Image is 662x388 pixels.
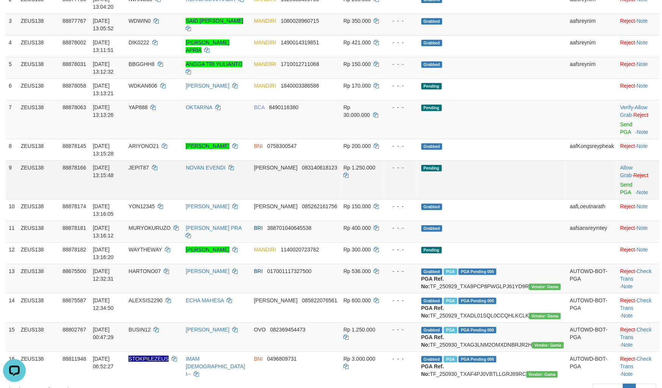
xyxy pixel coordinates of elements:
span: DIK0222 [128,39,149,46]
span: 88675587 [63,297,86,303]
span: Rp 600.000 [343,297,371,303]
div: - - - [387,297,415,304]
span: WDWIN0 [128,18,150,24]
span: Copy 083140618123 to clipboard [302,165,337,171]
td: ZEUS138 [18,322,59,352]
span: [PERSON_NAME] [254,203,297,209]
td: 15 [6,322,18,352]
td: ZEUS138 [18,100,59,139]
a: Allow Grab [620,104,648,118]
a: Reject [620,247,635,253]
td: aafLoeutnarath [567,199,617,221]
span: HARTONO07 [128,268,161,274]
td: · · [617,293,659,322]
div: - - - [387,142,415,150]
span: Rp 3.000.000 [343,356,375,362]
span: MURYOKURUZO [128,225,171,231]
span: · [620,104,648,118]
span: WDKAN606 [128,83,157,89]
span: [DATE] 12:34:50 [93,297,114,311]
span: Copy 0496809731 to clipboard [267,356,297,362]
span: YAP888 [128,104,147,110]
a: Reject [634,112,649,118]
td: AUTOWD-BOT-PGA [567,293,617,322]
div: - - - [387,326,415,333]
div: - - - [387,224,415,232]
span: [DATE] 13:11:51 [93,39,114,53]
span: Rp 400.000 [343,225,371,231]
span: [DATE] 13:15:48 [93,165,114,178]
span: Rp 1.250.000 [343,165,375,171]
span: Rp 421.000 [343,39,371,46]
span: [DATE] 13:05:52 [93,18,114,31]
span: Rp 1.250.000 [343,327,375,333]
a: Note [637,189,648,195]
td: ZEUS138 [18,221,59,242]
span: 88878031 [63,61,86,67]
td: ZEUS138 [18,79,59,100]
a: ANGGA TRI YULIANTO [186,61,242,67]
a: Check Trans [620,268,652,282]
a: Note [637,39,648,46]
td: · · [617,322,659,352]
span: Copy 1490014319851 to clipboard [281,39,319,46]
td: AUTOWD-BOT-PGA [567,322,617,352]
span: MANDIRI [254,39,276,46]
a: IMAM [DEMOGRAPHIC_DATA] I-- [186,356,245,377]
span: ALEXSIS2290 [128,297,163,303]
a: Check Trans [620,356,652,369]
span: Pending [421,105,442,111]
a: [PERSON_NAME] APRIA [186,39,229,53]
a: Reject [620,18,635,24]
a: [PERSON_NAME] [186,203,229,209]
td: 8 [6,139,18,160]
a: Reject [620,61,635,67]
span: Copy 8490116380 to clipboard [269,104,299,110]
td: ZEUS138 [18,199,59,221]
span: Grabbed [421,61,443,68]
span: [DATE] 13:16:20 [93,247,114,260]
td: aafKongsreypheak [567,139,617,160]
a: Check Trans [620,327,652,340]
span: PGA Pending [459,327,496,333]
td: · · [617,100,659,139]
td: ZEUS138 [18,264,59,293]
span: [DATE] 13:12:32 [93,61,114,75]
td: · [617,79,659,100]
span: [DATE] 12:32:31 [93,268,114,282]
span: WAYTHEWAY [128,247,162,253]
a: Reject [620,143,635,149]
a: Note [637,18,648,24]
div: - - - [387,355,415,363]
span: 88878063 [63,104,86,110]
td: 10 [6,199,18,221]
a: OKTARINA [186,104,212,110]
span: Copy 1840003386586 to clipboard [281,83,319,89]
span: MANDIRI [254,18,276,24]
span: Rp 170.000 [343,83,371,89]
span: BCA [254,104,264,110]
td: 6 [6,79,18,100]
span: [DATE] 13:15:28 [93,143,114,157]
a: Note [622,283,633,289]
span: [DATE] 13:13:21 [93,83,114,96]
span: Marked by aafsreyleap [444,356,457,363]
td: · [617,57,659,79]
span: Grabbed [421,269,443,275]
span: [PERSON_NAME] [254,165,297,171]
td: ZEUS138 [18,242,59,264]
a: SAID [PERSON_NAME] [186,18,243,24]
span: Grabbed [421,204,443,210]
a: Note [637,203,648,209]
a: Note [622,313,633,319]
td: ZEUS138 [18,14,59,35]
td: TF_250929_TXADL01SQL0CCQHLKCLK [418,293,567,322]
td: aafsreynim [567,35,617,57]
td: aafsreynim [567,57,617,79]
span: Rp 536.000 [343,268,371,274]
span: 88878174 [63,203,86,209]
span: Copy 388701040645538 to clipboard [267,225,311,231]
span: Pending [421,165,442,171]
button: Open LiveChat chat widget [3,3,26,26]
span: 88878145 [63,143,86,149]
